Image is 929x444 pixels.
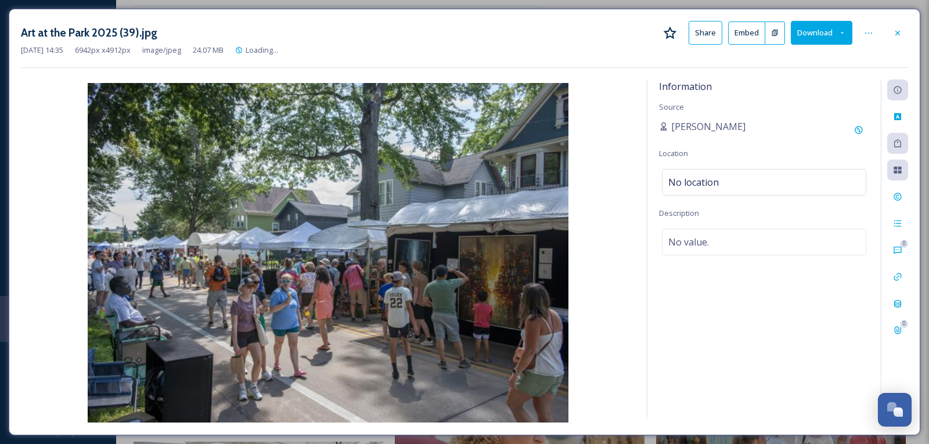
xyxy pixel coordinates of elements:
h3: Art at the Park 2025 (39).jpg [21,24,157,41]
span: [DATE] 14:35 [21,45,63,56]
button: Open Chat [878,393,912,427]
div: 0 [900,240,908,248]
img: 4c70eef1-b3b1-46b6-9c9d-a4c153138480.jpg [21,83,635,423]
span: Description [659,208,699,218]
button: Download [791,21,852,45]
span: Information [659,80,712,93]
span: [PERSON_NAME] [671,120,746,133]
span: Location [659,148,688,158]
button: Embed [728,21,765,45]
span: Loading... [246,45,278,55]
span: No value. [668,235,709,249]
span: 24.07 MB [193,45,224,56]
span: Source [659,102,684,112]
span: 6942 px x 4912 px [75,45,131,56]
div: 0 [900,320,908,328]
span: No location [668,175,719,189]
span: image/jpeg [142,45,181,56]
button: Share [689,21,722,45]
